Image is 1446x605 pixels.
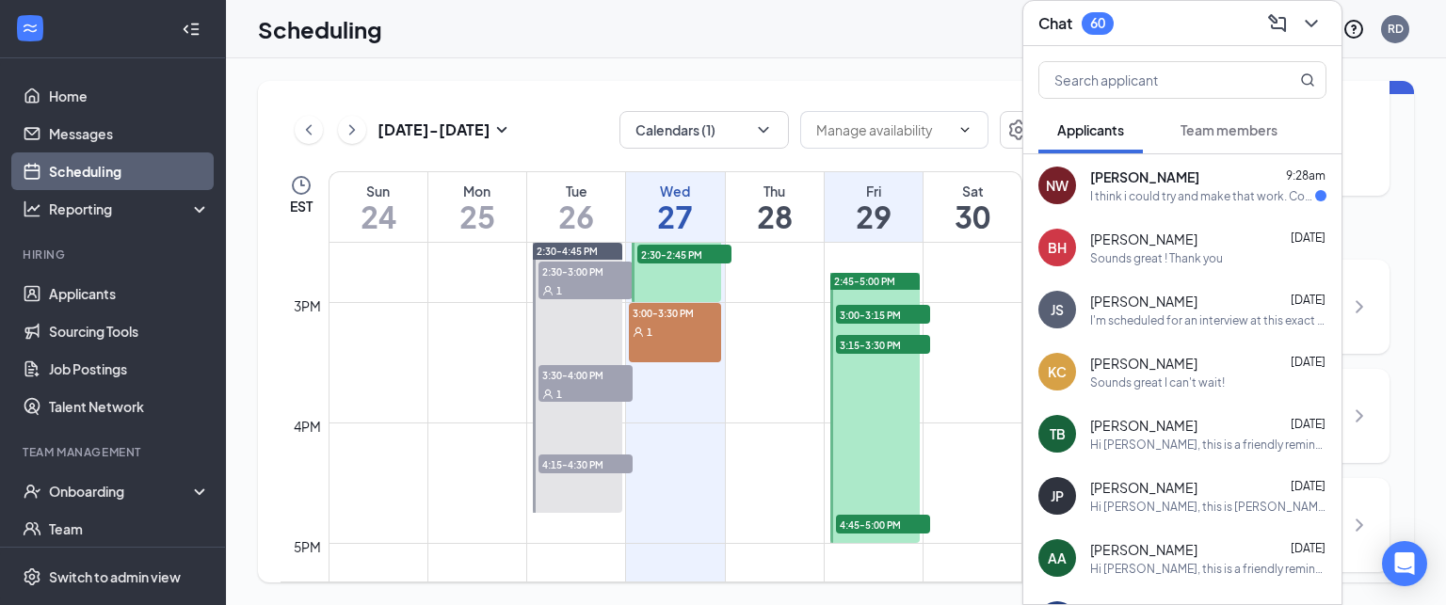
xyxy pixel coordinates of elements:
[1000,111,1037,149] button: Settings
[924,172,1021,242] a: August 30, 2025
[21,19,40,38] svg: WorkstreamLogo
[825,182,923,200] div: Fri
[726,182,824,200] div: Thu
[1050,424,1066,443] div: TB
[290,536,325,557] div: 5pm
[816,119,950,140] input: Manage availability
[1348,405,1371,427] svg: ChevronRight
[1090,167,1199,186] span: [PERSON_NAME]
[626,200,724,232] h1: 27
[1291,479,1325,493] span: [DATE]
[1388,21,1404,37] div: RD
[23,567,41,586] svg: Settings
[537,245,598,258] span: 2:30-4:45 PM
[527,182,625,200] div: Tue
[290,174,313,197] svg: Clock
[1007,119,1030,141] svg: Settings
[49,199,211,218] div: Reporting
[633,326,644,338] svg: User
[957,122,972,137] svg: ChevronDown
[428,172,526,242] a: August 25, 2025
[1291,417,1325,431] span: [DATE]
[726,200,824,232] h1: 28
[538,454,633,473] span: 4:15-4:30 PM
[49,510,210,548] a: Team
[490,119,513,141] svg: SmallChevronDown
[49,350,210,388] a: Job Postings
[626,172,724,242] a: August 27, 2025
[290,416,325,437] div: 4pm
[1348,295,1371,318] svg: ChevronRight
[258,13,382,45] h1: Scheduling
[290,295,325,316] div: 3pm
[1296,8,1326,39] button: ChevronDown
[626,182,724,200] div: Wed
[1090,540,1197,559] span: [PERSON_NAME]
[329,182,427,200] div: Sun
[1181,121,1277,138] span: Team members
[1090,354,1197,373] span: [PERSON_NAME]
[1300,12,1323,35] svg: ChevronDown
[836,305,930,324] span: 3:00-3:15 PM
[290,197,313,215] span: EST
[49,567,181,586] div: Switch to admin view
[1090,499,1326,515] div: Hi [PERSON_NAME], this is [PERSON_NAME] from [DEMOGRAPHIC_DATA]-fil-A [GEOGRAPHIC_DATA], I wanted...
[1090,292,1197,310] span: [PERSON_NAME]
[1090,15,1105,31] div: 60
[619,111,789,149] button: Calendars (1)ChevronDown
[637,245,731,263] span: 2:30-2:45 PM
[1057,121,1124,138] span: Applicants
[629,303,721,322] span: 3:00-3:30 PM
[1051,300,1064,319] div: JS
[538,262,633,280] span: 2:30-3:00 PM
[924,182,1021,200] div: Sat
[329,200,427,232] h1: 24
[527,172,625,242] a: August 26, 2025
[1291,355,1325,369] span: [DATE]
[754,120,773,139] svg: ChevronDown
[1262,8,1293,39] button: ComposeMessage
[1051,486,1064,505] div: JP
[428,200,526,232] h1: 25
[1090,312,1326,328] div: I'm scheduled for an interview at this exact time I thought I was gonna make it
[1046,176,1068,195] div: NW
[1090,437,1326,453] div: Hi [PERSON_NAME], this is a friendly reminder. Your meeting with [DEMOGRAPHIC_DATA]-fil-A for Lea...
[1038,13,1072,34] h3: Chat
[299,119,318,141] svg: ChevronLeft
[834,275,895,288] span: 2:45-5:00 PM
[49,312,210,350] a: Sourcing Tools
[49,152,210,190] a: Scheduling
[343,119,361,141] svg: ChevronRight
[49,115,210,152] a: Messages
[23,482,41,501] svg: UserCheck
[23,247,206,263] div: Hiring
[428,182,526,200] div: Mon
[1090,374,1225,390] div: Sounds great I can't wait!
[1090,188,1315,204] div: I think i could try and make that work. Could it possibly be in the evening?
[49,77,210,115] a: Home
[1090,478,1197,497] span: [PERSON_NAME]
[1348,514,1371,536] svg: ChevronRight
[1048,238,1067,257] div: BH
[1090,230,1197,248] span: [PERSON_NAME]
[1291,231,1325,245] span: [DATE]
[726,172,824,242] a: August 28, 2025
[23,444,206,460] div: Team Management
[1090,416,1197,435] span: [PERSON_NAME]
[23,199,41,218] svg: Analysis
[1048,362,1067,381] div: KC
[1382,541,1427,586] div: Open Intercom Messenger
[1090,561,1326,577] div: Hi [PERSON_NAME], this is a friendly reminder. Your meeting with [DEMOGRAPHIC_DATA]-fil-A for Bac...
[1039,62,1262,98] input: Search applicant
[182,20,201,39] svg: Collapse
[1266,12,1289,35] svg: ComposeMessage
[378,119,490,140] h3: [DATE] - [DATE]
[527,200,625,232] h1: 26
[556,388,562,401] span: 1
[1291,541,1325,555] span: [DATE]
[542,389,554,400] svg: User
[338,116,366,144] button: ChevronRight
[49,275,210,312] a: Applicants
[49,388,210,425] a: Talent Network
